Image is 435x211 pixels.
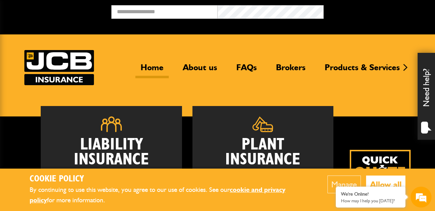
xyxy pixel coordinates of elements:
[271,62,311,78] a: Brokers
[24,50,94,85] img: JCB Insurance Services logo
[203,137,323,167] h2: Plant Insurance
[135,62,169,78] a: Home
[30,174,306,185] h2: Cookie Policy
[324,5,430,16] button: Broker Login
[327,176,361,193] button: Manage
[366,176,405,193] button: Allow all
[341,198,400,203] p: How may I help you today?
[418,53,435,140] div: Need help?
[350,150,411,211] img: Quick Quote
[319,62,405,78] a: Products & Services
[51,137,172,171] h2: Liability Insurance
[24,50,94,85] a: JCB Insurance Services
[30,185,306,206] p: By continuing to use this website, you agree to our use of cookies. See our for more information.
[177,62,222,78] a: About us
[350,150,411,211] a: Get your insurance quote isn just 2-minutes
[341,191,400,197] div: We're Online!
[231,62,262,78] a: FAQs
